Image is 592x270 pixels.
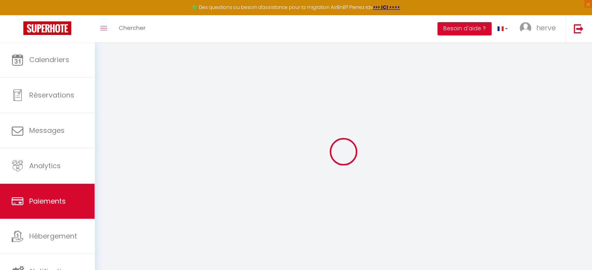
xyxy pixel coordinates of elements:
span: Réservations [29,90,74,100]
span: Paiements [29,196,66,206]
span: Hébergement [29,231,77,241]
button: Besoin d'aide ? [437,22,492,35]
a: >>> ICI <<<< [373,4,400,10]
span: Analytics [29,161,61,171]
span: Chercher [119,24,146,32]
a: ... herve [514,15,566,42]
span: Messages [29,125,65,135]
img: logout [574,24,583,33]
a: Chercher [113,15,151,42]
span: Calendriers [29,55,69,64]
span: herve [536,23,556,33]
img: ... [520,22,531,34]
img: Super Booking [23,21,71,35]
